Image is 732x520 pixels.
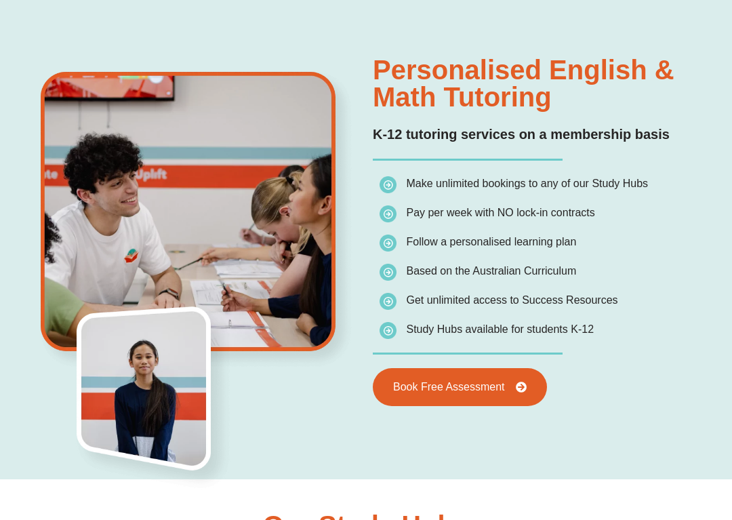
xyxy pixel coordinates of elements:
[373,124,689,145] h2: K-12 tutoring services on a membership basis
[380,293,396,310] img: icon-list.png
[406,294,617,306] span: Get unlimited access to Success Resources
[380,264,396,281] img: icon-list.png
[406,207,594,218] span: Pay per week with NO lock-in contracts
[406,265,576,277] span: Based on the Australian Curriculum
[393,382,505,393] span: Book Free Assessment
[380,235,396,252] img: icon-list.png
[406,236,576,247] span: Follow a personalised learning plan
[380,176,396,193] img: icon-list.png
[380,205,396,222] img: icon-list.png
[373,56,689,111] h2: Personalised English & Math Tutoring
[500,367,732,520] iframe: Chat Widget
[373,368,547,406] a: Book Free Assessment
[406,178,648,189] span: Make unlimited bookings to any of our Study Hubs
[406,323,594,335] span: Study Hubs available for students K-12
[380,322,396,339] img: icon-list.png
